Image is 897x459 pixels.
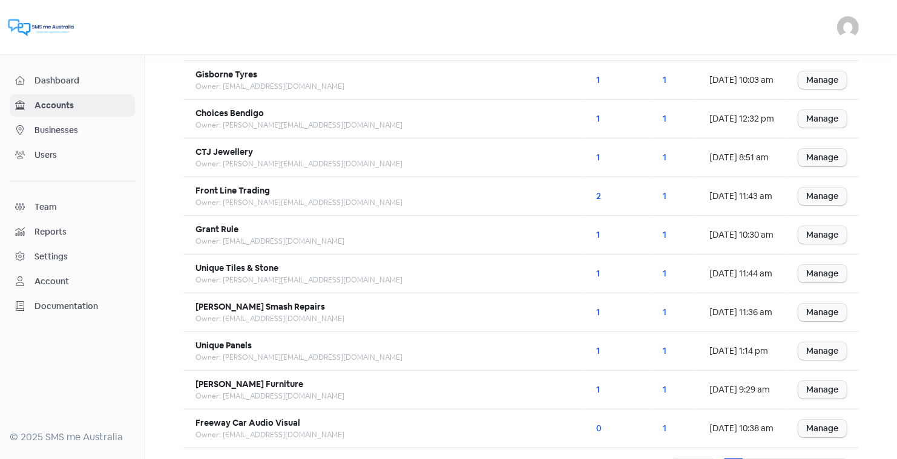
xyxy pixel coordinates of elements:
[10,70,135,92] a: Dashboard
[195,379,303,389] b: [PERSON_NAME] Furniture
[798,342,847,360] a: Manage
[34,201,130,213] span: Team
[34,149,130,161] span: Users
[10,246,135,268] a: Settings
[798,265,847,282] a: Manage
[697,255,786,293] td: [DATE] 11:44 am
[10,430,135,444] div: © 2025 SMS me Australia
[697,216,786,255] td: [DATE] 10:30 am
[34,300,130,313] span: Documentation
[663,229,666,240] a: 1
[596,152,600,163] a: 1
[10,119,135,142] a: Businesses
[10,144,135,166] a: Users
[697,293,786,332] td: [DATE] 11:36 am
[195,224,238,235] b: Grant Rule
[195,197,402,208] div: Owner: [PERSON_NAME][EMAIL_ADDRESS][DOMAIN_NAME]
[798,381,847,399] a: Manage
[663,268,666,279] a: 1
[195,352,402,363] div: Owner: [PERSON_NAME][EMAIL_ADDRESS][DOMAIN_NAME]
[195,262,278,273] b: Unique Tiles & Stone
[195,340,252,351] b: Unique Panels
[663,423,666,434] a: 1
[798,110,847,128] a: Manage
[596,384,600,395] a: 1
[663,74,666,85] a: 1
[697,371,786,409] td: [DATE] 9:29 am
[663,345,666,356] a: 1
[798,71,847,89] a: Manage
[34,250,68,263] div: Settings
[596,229,600,240] a: 1
[34,226,130,238] span: Reports
[195,81,344,92] div: Owner: [EMAIL_ADDRESS][DOMAIN_NAME]
[34,124,130,137] span: Businesses
[663,384,666,395] a: 1
[195,391,344,402] div: Owner: [EMAIL_ADDRESS][DOMAIN_NAME]
[195,236,344,247] div: Owner: [EMAIL_ADDRESS][DOMAIN_NAME]
[697,138,786,177] td: [DATE] 8:51 am
[195,417,300,428] b: Freeway Car Audio Visual
[697,332,786,371] td: [DATE] 1:14 pm
[10,94,135,117] a: Accounts
[697,61,786,100] td: [DATE] 10:03 am
[596,345,600,356] a: 1
[596,423,602,434] a: 0
[663,113,666,124] a: 1
[663,307,666,317] a: 1
[195,301,325,312] b: [PERSON_NAME] Smash Repairs
[596,113,600,124] a: 1
[798,420,847,437] a: Manage
[195,158,402,169] div: Owner: [PERSON_NAME][EMAIL_ADDRESS][DOMAIN_NAME]
[837,16,859,38] img: User
[195,429,344,440] div: Owner: [EMAIL_ADDRESS][DOMAIN_NAME]
[10,221,135,243] a: Reports
[195,275,402,285] div: Owner: [PERSON_NAME][EMAIL_ADDRESS][DOMAIN_NAME]
[596,190,601,201] a: 2
[798,226,847,244] a: Manage
[195,146,253,157] b: CTJ Jewellery
[798,187,847,205] a: Manage
[34,99,130,112] span: Accounts
[195,120,402,131] div: Owner: [PERSON_NAME][EMAIL_ADDRESS][DOMAIN_NAME]
[663,152,666,163] a: 1
[697,409,786,448] td: [DATE] 10:38 am
[697,177,786,216] td: [DATE] 11:43 am
[596,268,600,279] a: 1
[798,304,847,321] a: Manage
[10,196,135,218] a: Team
[663,190,666,201] a: 1
[195,69,257,80] b: Gisborne Tyres
[195,313,344,324] div: Owner: [EMAIL_ADDRESS][DOMAIN_NAME]
[798,149,847,166] a: Manage
[195,108,264,119] b: Choices Bendigo
[596,307,600,317] a: 1
[10,270,135,293] a: Account
[10,295,135,317] a: Documentation
[34,275,69,288] div: Account
[697,100,786,138] td: [DATE] 12:32 pm
[34,74,130,87] span: Dashboard
[596,74,600,85] a: 1
[195,185,270,196] b: Front Line Trading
